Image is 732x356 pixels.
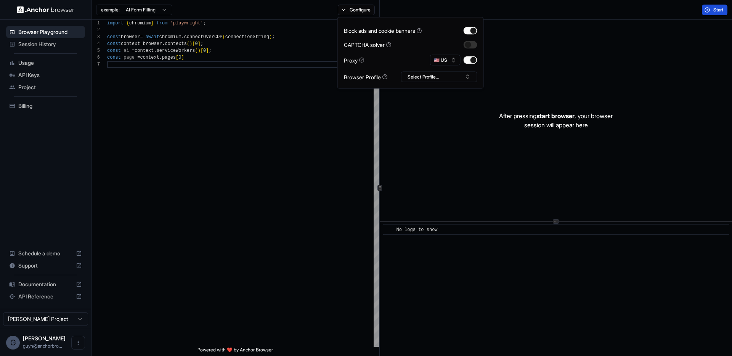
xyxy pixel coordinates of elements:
span: Support [18,262,73,269]
span: ; [272,34,274,40]
span: const [107,48,121,53]
span: = [140,41,143,47]
div: Billing [6,100,85,112]
div: Project [6,81,85,93]
span: from [157,21,168,26]
span: Billing [18,102,82,110]
span: ] [181,55,184,60]
p: After pressing , your browser session will appear here [499,111,613,130]
span: } [151,21,154,26]
span: API Reference [18,293,73,300]
span: ) [198,48,201,53]
button: Configure [338,5,375,15]
div: API Keys [6,69,85,81]
span: Project [18,83,82,91]
button: Start [702,5,727,15]
span: 0 [195,41,197,47]
div: Usage [6,57,85,69]
div: 7 [91,61,100,68]
span: const [107,34,121,40]
div: 3 [91,34,100,40]
span: ] [198,41,201,47]
span: browser [143,41,162,47]
img: Anchor Logo [17,6,74,13]
span: ( [223,34,225,40]
span: = [137,55,140,60]
span: connectOverCDP [184,34,223,40]
span: connectionString [225,34,269,40]
span: chromium [129,21,151,26]
span: serviceWorkers [157,48,195,53]
button: 🇺🇸 US [430,55,461,66]
span: No logs to show [396,227,438,233]
span: [ [176,55,178,60]
div: 4 [91,40,100,47]
div: Schedule a demo [6,247,85,260]
span: Usage [18,59,82,67]
span: API Keys [18,71,82,79]
span: { [126,21,129,26]
div: 2 [91,27,100,34]
span: [ [201,48,203,53]
div: 1 [91,20,100,27]
div: Support [6,260,85,272]
span: context [135,48,154,53]
span: browser [121,34,140,40]
span: context [121,41,140,47]
span: ( [195,48,197,53]
span: ai [124,48,129,53]
span: . [181,34,184,40]
span: chromium [159,34,181,40]
span: ; [209,48,212,53]
span: contexts [165,41,187,47]
span: guyh@anchorbrowser.io [23,343,62,349]
span: Guy Hayou [23,335,66,342]
span: 0 [203,48,206,53]
div: API Reference [6,290,85,303]
div: G [6,336,20,350]
span: . [162,41,165,47]
span: page [124,55,135,60]
button: Open menu [71,336,85,350]
div: Browser Profile [344,73,388,81]
div: Documentation [6,278,85,290]
div: CAPTCHA solver [344,41,392,49]
span: ; [201,41,203,47]
span: . [159,55,162,60]
button: Select Profile... [401,72,477,82]
span: Session History [18,40,82,48]
span: ( [187,41,189,47]
span: ) [269,34,272,40]
span: context [140,55,159,60]
span: ; [203,21,206,26]
div: 5 [91,47,100,54]
span: [ [192,41,195,47]
span: example: [101,7,120,13]
span: 0 [178,55,181,60]
span: Schedule a demo [18,250,73,257]
span: . [154,48,156,53]
div: 6 [91,54,100,61]
span: pages [162,55,176,60]
div: Proxy [344,56,364,64]
span: 'playwright' [170,21,203,26]
span: const [107,41,121,47]
div: Session History [6,38,85,50]
span: = [140,34,143,40]
span: import [107,21,124,26]
span: Documentation [18,281,73,288]
div: Block ads and cookie banners [344,27,422,35]
span: Start [713,7,724,13]
span: Powered with ❤️ by Anchor Browser [197,347,273,356]
span: start browser [536,112,575,120]
span: ​ [387,226,391,234]
span: Browser Playground [18,28,82,36]
span: ] [206,48,209,53]
span: ) [189,41,192,47]
span: = [132,48,135,53]
span: const [107,55,121,60]
div: Browser Playground [6,26,85,38]
span: await [146,34,159,40]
